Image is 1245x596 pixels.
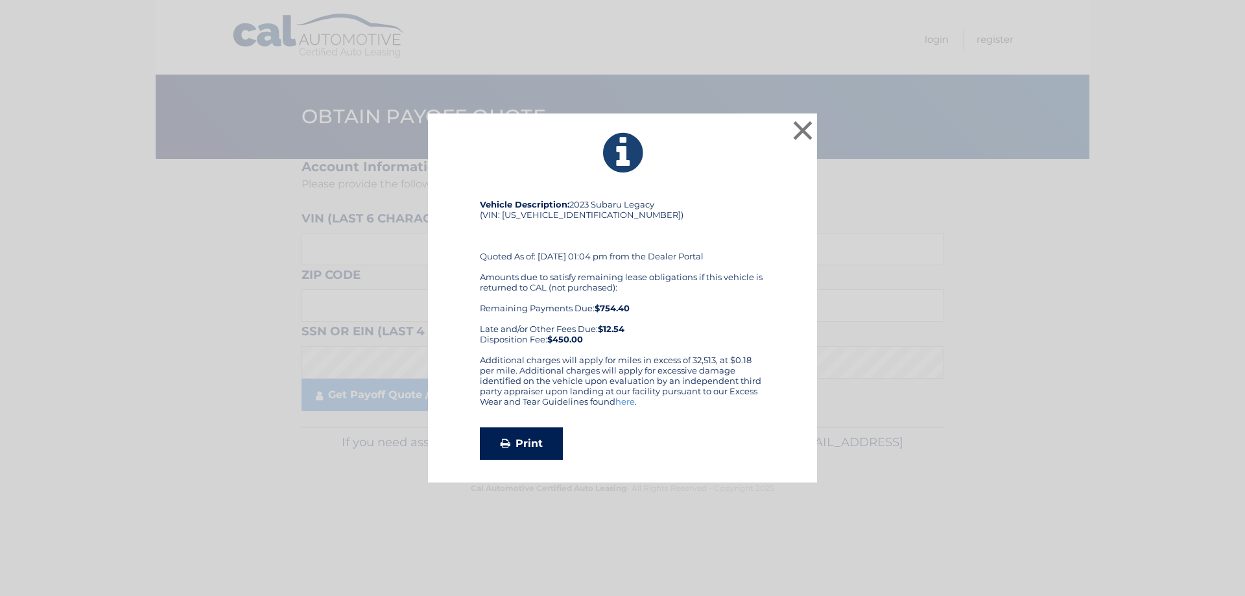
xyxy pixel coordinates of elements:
[598,324,624,334] b: $12.54
[480,272,765,344] div: Amounts due to satisfy remaining lease obligations if this vehicle is returned to CAL (not purcha...
[480,355,765,417] div: Additional charges will apply for miles in excess of 32,513, at $0.18 per mile. Additional charge...
[615,396,635,407] a: here
[480,199,569,209] strong: Vehicle Description:
[480,427,563,460] a: Print
[595,303,630,313] b: $754.40
[547,334,583,344] strong: $450.00
[790,117,816,143] button: ×
[480,199,765,355] div: 2023 Subaru Legacy (VIN: [US_VEHICLE_IDENTIFICATION_NUMBER]) Quoted As of: [DATE] 01:04 pm from t...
